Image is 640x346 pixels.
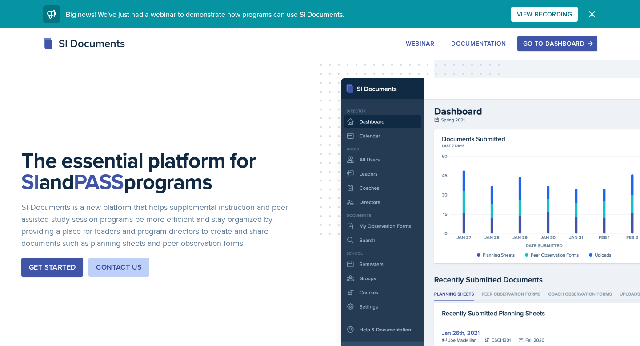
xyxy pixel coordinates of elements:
button: Documentation [445,36,512,51]
button: Get Started [21,258,83,277]
div: Get Started [29,262,76,273]
div: Go to Dashboard [523,40,592,47]
button: Go to Dashboard [517,36,597,51]
button: View Recording [511,7,578,22]
span: Big news! We've just had a webinar to demonstrate how programs can use SI Documents. [66,9,344,19]
button: Webinar [400,36,440,51]
div: Documentation [451,40,506,47]
button: Contact Us [88,258,149,277]
div: SI Documents [43,36,125,52]
div: View Recording [517,11,572,18]
div: Webinar [406,40,434,47]
div: Contact Us [96,262,142,273]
